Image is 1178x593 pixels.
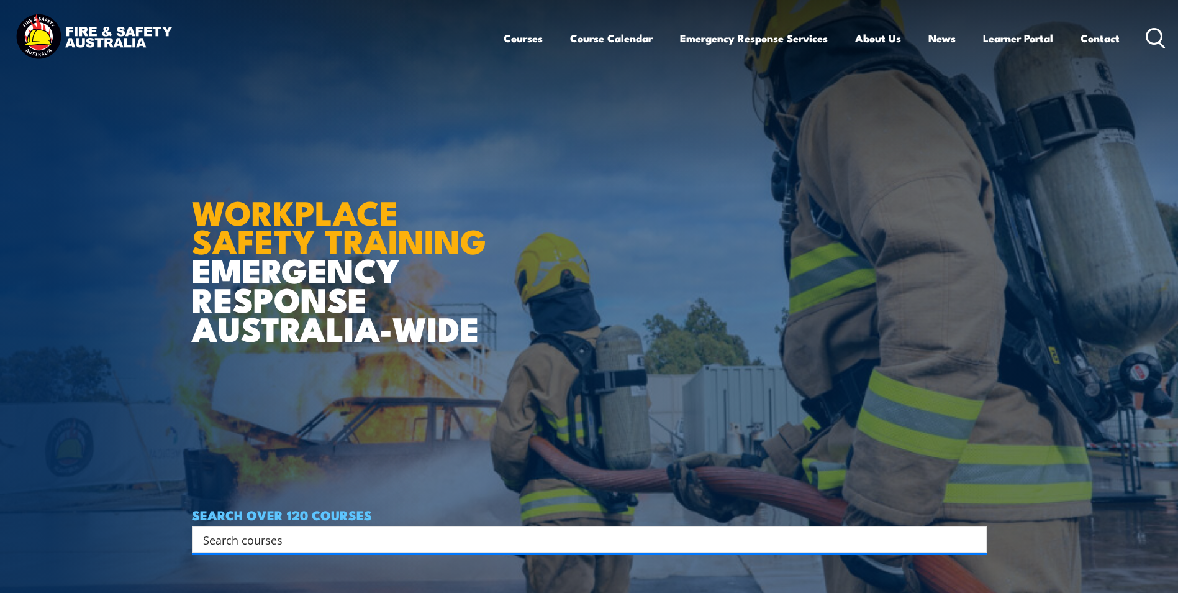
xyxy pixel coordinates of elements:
strong: WORKPLACE SAFETY TRAINING [192,185,486,266]
form: Search form [206,531,962,548]
a: Learner Portal [983,22,1053,55]
a: News [928,22,956,55]
a: Course Calendar [570,22,653,55]
a: Courses [504,22,543,55]
a: About Us [855,22,901,55]
a: Contact [1081,22,1120,55]
h4: SEARCH OVER 120 COURSES [192,508,987,522]
button: Search magnifier button [965,531,982,548]
a: Emergency Response Services [680,22,828,55]
input: Search input [203,530,959,549]
h1: EMERGENCY RESPONSE AUSTRALIA-WIDE [192,166,496,342]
